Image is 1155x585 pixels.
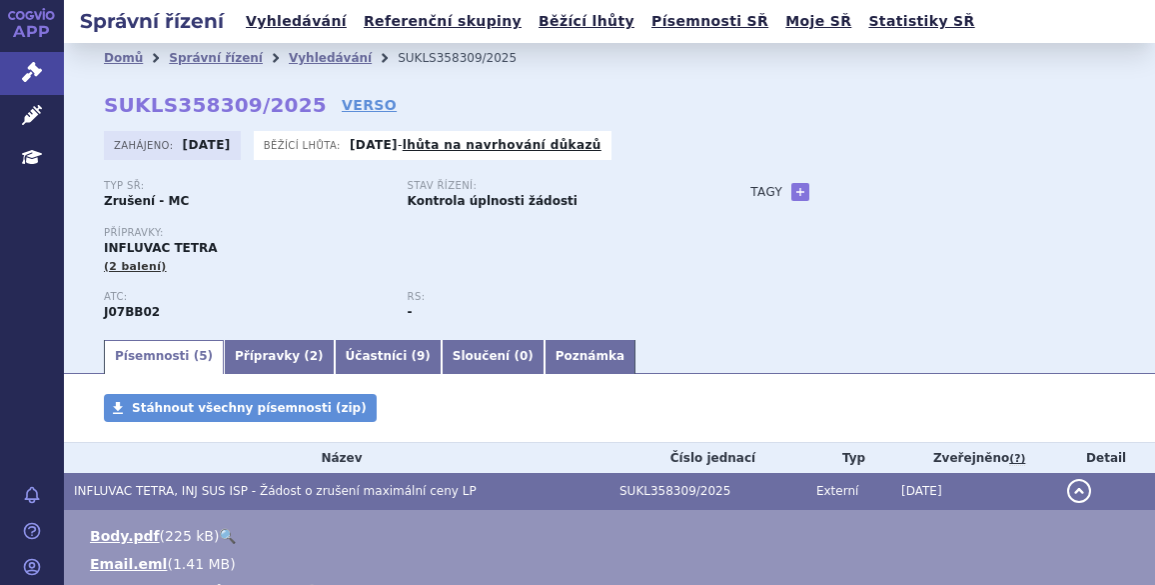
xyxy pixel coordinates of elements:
[74,484,477,498] span: INFLUVAC TETRA, INJ SUS ISP - Žádost o zrušení maximální ceny LP
[64,7,240,35] h2: Správní řízení
[1067,479,1091,503] button: detail
[358,8,528,35] a: Referenční skupiny
[442,340,545,374] a: Sloučení (0)
[408,180,691,192] p: Stav řízení:
[289,51,372,65] a: Vyhledávání
[199,349,207,363] span: 5
[90,528,160,544] a: Body.pdf
[219,528,236,544] a: 🔍
[224,340,335,374] a: Přípravky (2)
[104,51,143,65] a: Domů
[104,305,160,319] strong: CHŘIPKA, INAKTIVOVANÁ VAKCÍNA, ŠTĚPENÝ VIRUS NEBO POVRCHOVÝ ANTIGEN
[104,93,327,117] strong: SUKLS358309/2025
[264,137,345,153] span: Běžící lhůta:
[90,554,1135,574] li: ( )
[779,8,857,35] a: Moje SŘ
[1057,443,1155,473] th: Detail
[408,305,413,319] strong: -
[90,526,1135,546] li: ( )
[104,241,218,255] span: INFLUVAC TETRA
[104,340,224,374] a: Písemnosti (5)
[645,8,774,35] a: Písemnosti SŘ
[816,484,858,498] span: Externí
[104,260,167,273] span: (2 balení)
[104,394,377,422] a: Stáhnout všechny písemnosti (zip)
[104,194,189,208] strong: Zrušení - MC
[132,401,367,415] span: Stáhnout všechny písemnosti (zip)
[408,291,691,303] p: RS:
[169,51,263,65] a: Správní řízení
[891,473,1057,510] td: [DATE]
[64,443,609,473] th: Název
[104,227,710,239] p: Přípravky:
[520,349,528,363] span: 0
[310,349,318,363] span: 2
[806,443,891,473] th: Typ
[90,556,167,572] a: Email.eml
[114,137,177,153] span: Zahájeno:
[791,183,809,201] a: +
[533,8,640,35] a: Běžící lhůty
[403,138,601,152] a: lhůta na navrhování důkazů
[104,291,388,303] p: ATC:
[891,443,1057,473] th: Zveřejněno
[350,138,398,152] strong: [DATE]
[350,137,601,153] p: -
[240,8,353,35] a: Vyhledávání
[165,528,214,544] span: 225 kB
[342,95,397,115] a: VERSO
[408,194,577,208] strong: Kontrola úplnosti žádosti
[398,43,543,73] li: SUKLS358309/2025
[417,349,425,363] span: 9
[609,443,806,473] th: Číslo jednací
[545,340,635,374] a: Poznámka
[609,473,806,510] td: SUKL358309/2025
[1009,452,1025,466] abbr: (?)
[862,8,980,35] a: Statistiky SŘ
[104,180,388,192] p: Typ SŘ:
[173,556,230,572] span: 1.41 MB
[335,340,442,374] a: Účastníci (9)
[183,138,231,152] strong: [DATE]
[750,180,782,204] h3: Tagy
